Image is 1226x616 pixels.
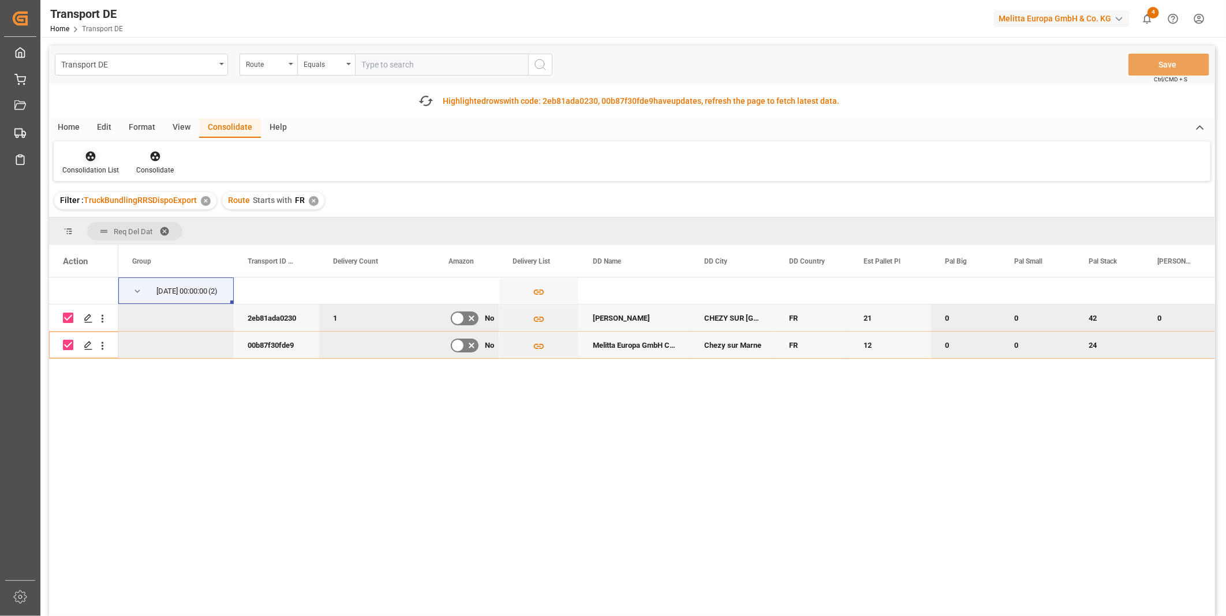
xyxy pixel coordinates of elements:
div: Melitta Europa GmbH Co. KG [579,332,690,358]
div: 12 [850,332,931,358]
span: Delivery Count [333,257,378,265]
div: Format [120,118,164,138]
span: No [485,332,494,359]
span: Starts with [253,196,292,205]
span: Filter : [60,196,84,205]
span: rows [487,96,504,106]
div: Help [261,118,296,138]
div: 00b87f30fde9 [234,332,319,358]
a: Home [50,25,69,33]
div: 21 [850,305,931,331]
div: Transport DE [61,57,215,71]
div: 1 [319,305,435,331]
div: 0 [1000,332,1075,358]
div: FR [775,305,850,331]
input: Type to search [355,54,528,76]
button: open menu [240,54,297,76]
div: ✕ [309,196,319,206]
span: DD Name [593,257,621,265]
div: View [164,118,199,138]
div: Home [49,118,88,138]
div: 24 [1075,332,1143,358]
div: Equals [304,57,343,70]
span: TruckBundlingRRSDispoExport [84,196,197,205]
span: Pal Stack [1089,257,1117,265]
div: Action [63,256,88,266]
span: Ctrl/CMD + S [1154,75,1187,84]
span: [PERSON_NAME] [1157,257,1193,265]
button: show 4 new notifications [1134,6,1160,32]
div: FR [775,332,850,358]
div: Highlighted with code: 2eb81ada0230, 00b87f30fde9 updates, refresh the page to fetch latest data. [443,95,840,107]
button: search button [528,54,552,76]
div: 0 [931,332,1000,358]
button: Save [1128,54,1209,76]
span: Route [228,196,250,205]
div: Press SPACE to select this row. [49,277,118,305]
div: Melitta Europa GmbH & Co. KG [994,10,1130,27]
div: 42 [1075,305,1143,331]
div: CHEZY SUR [GEOGRAPHIC_DATA] [690,305,775,331]
span: DD Country [789,257,825,265]
span: Est Pallet Pl [864,257,900,265]
div: Press SPACE to deselect this row. [49,305,118,332]
button: open menu [297,54,355,76]
div: 0 [931,305,1000,331]
div: [PERSON_NAME] [579,305,690,331]
div: Chezy sur Marne [690,332,775,358]
div: Consolidation List [62,165,119,175]
span: Transport ID Logward [248,257,295,265]
div: 0 [1000,305,1075,331]
button: open menu [55,54,228,76]
div: Transport DE [50,5,123,22]
span: Pal Big [945,257,967,265]
div: Press SPACE to deselect this row. [49,332,118,359]
span: No [485,305,494,332]
span: DD City [704,257,727,265]
div: ✕ [201,196,211,206]
span: FR [295,196,305,205]
span: Req Del Dat [114,227,152,236]
div: 0 [1143,305,1217,331]
span: Pal Small [1014,257,1042,265]
button: Help Center [1160,6,1186,32]
div: Edit [88,118,120,138]
span: have [654,96,672,106]
button: Melitta Europa GmbH & Co. KG [994,7,1134,29]
div: 2eb81ada0230 [234,305,319,331]
span: (2) [208,278,218,305]
span: Delivery List [513,257,550,265]
span: Amazon [448,257,474,265]
div: Consolidate [136,165,174,175]
div: [DATE] 00:00:00 [156,278,207,305]
span: Group [132,257,151,265]
span: 4 [1147,7,1159,18]
div: Consolidate [199,118,261,138]
div: Route [246,57,285,70]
